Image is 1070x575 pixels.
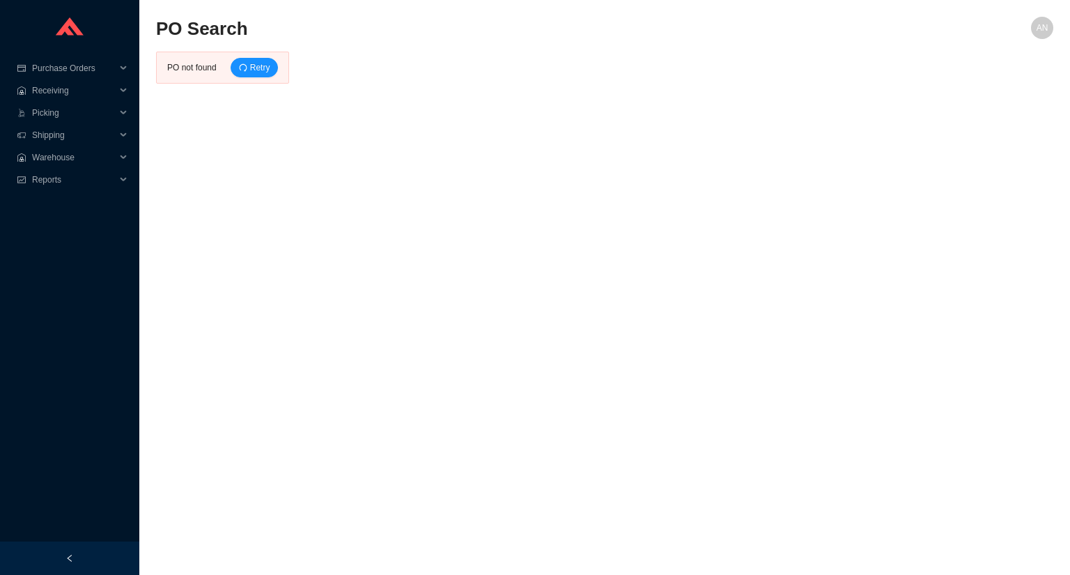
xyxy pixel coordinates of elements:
[32,169,116,191] span: Reports
[1037,17,1048,39] span: AN
[156,17,829,41] h2: PO Search
[239,63,247,73] span: redo
[32,79,116,102] span: Receiving
[32,57,116,79] span: Purchase Orders
[32,102,116,124] span: Picking
[17,176,26,184] span: fund
[250,61,270,75] span: Retry
[17,64,26,72] span: credit-card
[32,124,116,146] span: Shipping
[167,61,217,75] div: PO not found
[231,58,279,77] button: redoRetry
[65,554,74,562] span: left
[32,146,116,169] span: Warehouse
